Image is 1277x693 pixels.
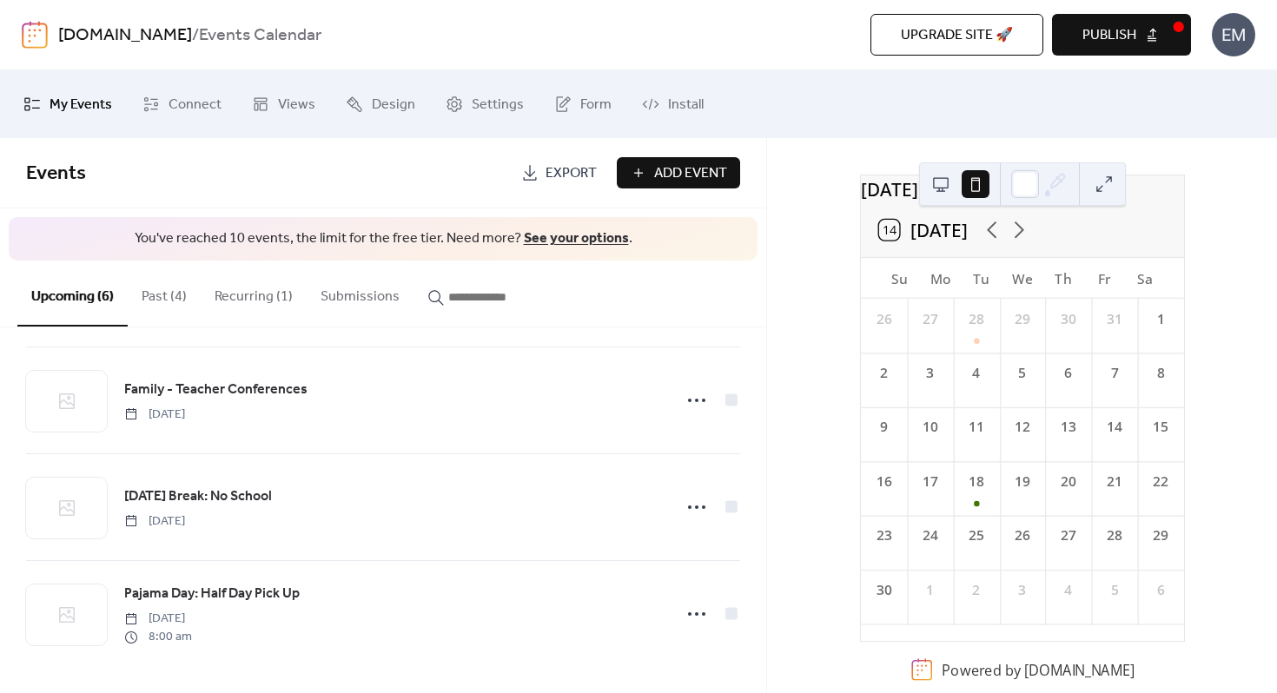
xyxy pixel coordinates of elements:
[307,261,414,325] button: Submissions
[546,163,597,184] span: Export
[1012,309,1032,329] div: 29
[333,77,428,131] a: Design
[1124,258,1165,299] div: Sa
[278,91,315,119] span: Views
[124,628,192,646] span: 8:00 am
[1012,363,1032,383] div: 5
[124,512,185,531] span: [DATE]
[1212,13,1255,56] div: EM
[433,77,537,131] a: Settings
[541,77,625,131] a: Form
[1042,258,1083,299] div: Th
[10,77,125,131] a: My Events
[1150,309,1170,329] div: 1
[1150,472,1170,492] div: 22
[1104,580,1124,600] div: 5
[22,21,48,49] img: logo
[870,214,975,246] button: 14[DATE]
[1058,472,1078,492] div: 20
[580,91,612,119] span: Form
[58,19,192,52] a: [DOMAIN_NAME]
[124,610,192,628] span: [DATE]
[1150,418,1170,438] div: 15
[26,229,740,248] span: You've reached 10 events, the limit for the free tier. Need more? .
[192,19,199,52] b: /
[920,525,940,545] div: 24
[873,363,893,383] div: 2
[966,580,986,600] div: 2
[524,225,629,252] a: See your options
[920,580,940,600] div: 1
[129,77,235,131] a: Connect
[668,91,704,119] span: Install
[50,91,112,119] span: My Events
[1150,525,1170,545] div: 29
[961,258,1002,299] div: Tu
[920,418,940,438] div: 10
[26,155,86,193] span: Events
[1002,258,1042,299] div: We
[1082,25,1136,46] span: Publish
[1012,472,1032,492] div: 19
[920,472,940,492] div: 17
[1012,418,1032,438] div: 12
[870,14,1043,56] button: Upgrade site 🚀
[1104,525,1124,545] div: 28
[1058,309,1078,329] div: 30
[1150,363,1170,383] div: 8
[1052,14,1191,56] button: Publish
[873,309,893,329] div: 26
[861,175,1184,202] div: [DATE]
[128,261,201,325] button: Past (4)
[920,363,940,383] div: 3
[124,406,185,424] span: [DATE]
[472,91,524,119] span: Settings
[1058,418,1078,438] div: 13
[1012,580,1032,600] div: 3
[1150,580,1170,600] div: 6
[966,418,986,438] div: 11
[124,379,308,401] a: Family - Teacher Conferences
[372,91,415,119] span: Design
[124,584,300,604] span: Pajama Day: Half Day Pick Up
[966,525,986,545] div: 25
[873,525,893,545] div: 23
[966,309,986,329] div: 28
[124,486,272,507] span: [DATE] Break: No School
[1012,525,1032,545] div: 26
[1058,580,1078,600] div: 4
[239,77,328,131] a: Views
[508,157,610,188] a: Export
[1058,525,1078,545] div: 27
[966,363,986,383] div: 4
[1104,363,1124,383] div: 7
[169,91,222,119] span: Connect
[199,19,321,52] b: Events Calendar
[1058,363,1078,383] div: 6
[1023,660,1134,679] a: [DOMAIN_NAME]
[878,258,919,299] div: Su
[901,25,1013,46] span: Upgrade site 🚀
[124,485,272,508] a: [DATE] Break: No School
[17,261,128,327] button: Upcoming (6)
[920,309,940,329] div: 27
[124,583,300,605] a: Pajama Day: Half Day Pick Up
[1104,472,1124,492] div: 21
[124,379,308,400] span: Family - Teacher Conferences
[201,261,307,325] button: Recurring (1)
[966,472,986,492] div: 18
[1083,258,1124,299] div: Fr
[629,77,717,131] a: Install
[873,418,893,438] div: 9
[873,580,893,600] div: 30
[873,472,893,492] div: 16
[942,660,1135,679] div: Powered by
[1104,418,1124,438] div: 14
[1104,309,1124,329] div: 31
[920,258,961,299] div: Mo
